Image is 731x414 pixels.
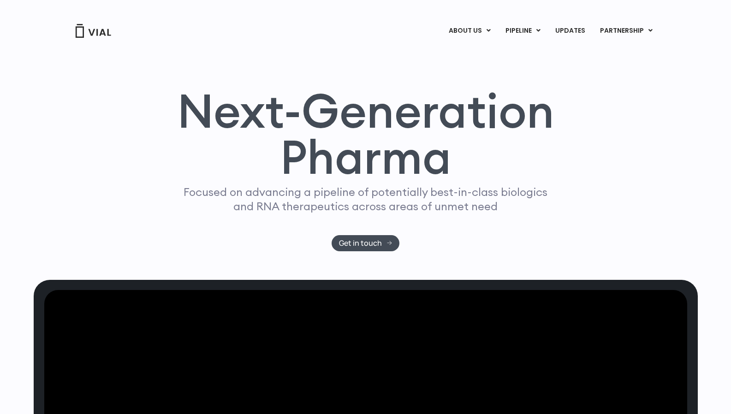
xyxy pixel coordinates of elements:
[166,88,565,181] h1: Next-Generation Pharma
[548,23,592,39] a: UPDATES
[593,23,660,39] a: PARTNERSHIPMenu Toggle
[498,23,547,39] a: PIPELINEMenu Toggle
[339,240,382,247] span: Get in touch
[332,235,399,251] a: Get in touch
[180,185,552,213] p: Focused on advancing a pipeline of potentially best-in-class biologics and RNA therapeutics acros...
[441,23,498,39] a: ABOUT USMenu Toggle
[75,24,112,38] img: Vial Logo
